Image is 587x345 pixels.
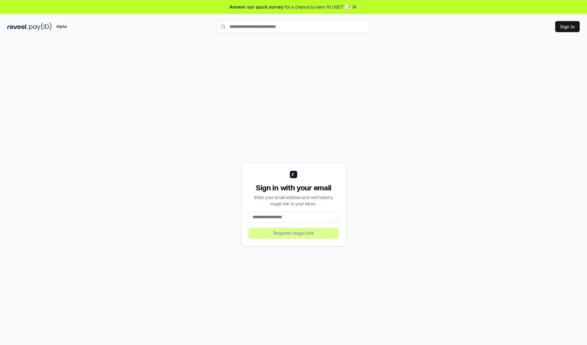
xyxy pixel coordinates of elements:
span: for a chance to earn 10 USDT 📝 [285,4,350,10]
div: Alpha [53,23,70,31]
span: Answer our quick survey [230,4,283,10]
button: Sign In [555,21,580,32]
div: Enter your email address and we’ll send a magic link to your inbox. [249,194,338,207]
img: reveel_dark [7,23,28,31]
div: Sign in with your email [249,183,338,193]
img: logo_small [290,171,297,178]
img: pay_id [29,23,52,31]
